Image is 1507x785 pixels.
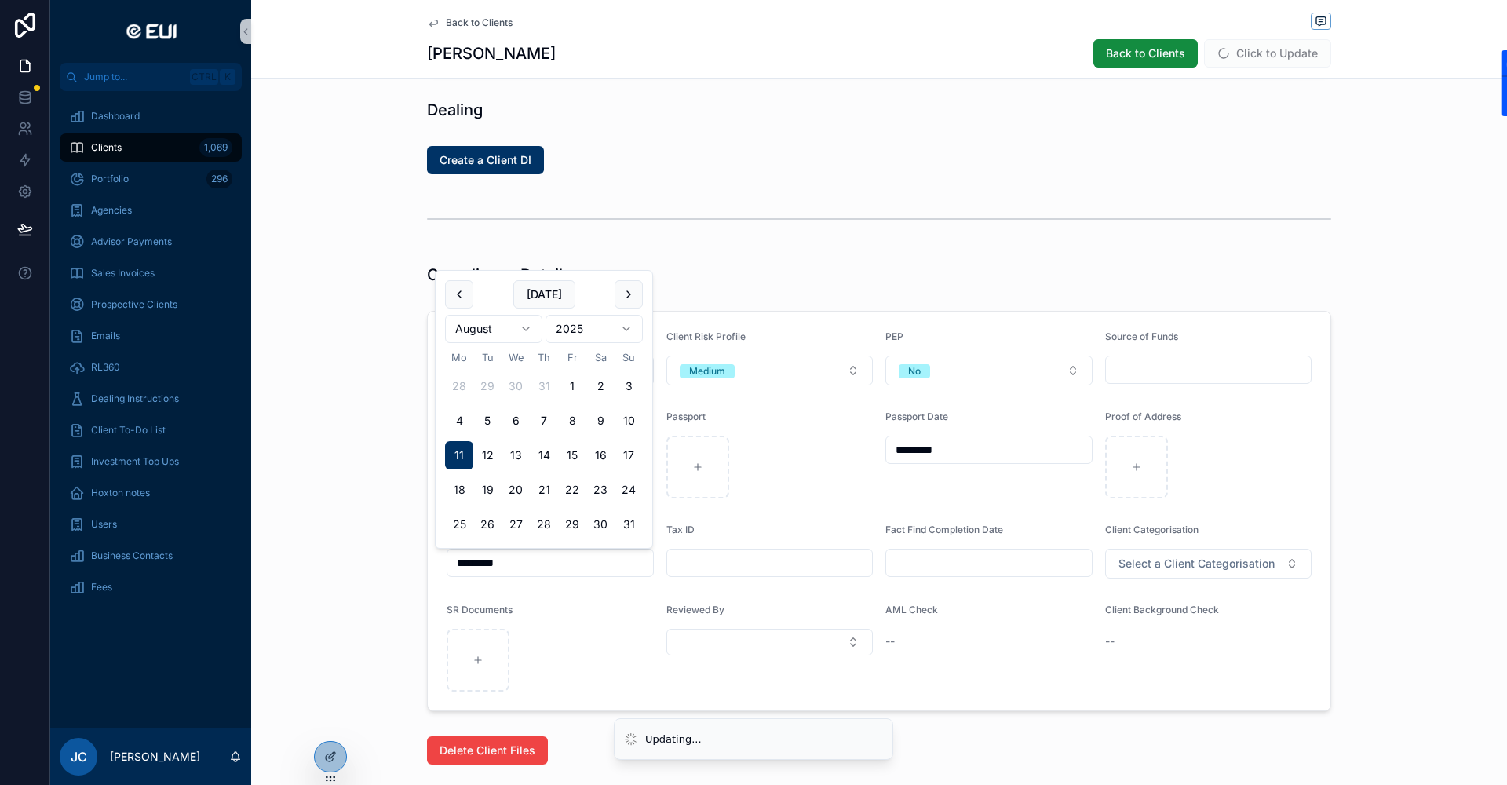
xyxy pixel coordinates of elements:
[473,407,502,435] button: Tuesday, 5 August 2025
[60,290,242,319] a: Prospective Clients
[91,110,140,122] span: Dashboard
[530,510,558,539] button: Thursday, 28 August 2025
[91,298,177,311] span: Prospective Clients
[91,204,132,217] span: Agencies
[60,165,242,193] a: Portfolio296
[427,146,544,174] button: Create a Client DI
[666,356,874,385] button: Select Button
[666,411,706,422] span: Passport
[440,743,535,758] span: Delete Client Files
[908,364,921,378] div: No
[666,330,746,342] span: Client Risk Profile
[558,349,586,366] th: Friday
[91,392,179,405] span: Dealing Instructions
[445,349,473,366] th: Monday
[91,361,120,374] span: RL360
[427,736,548,765] button: Delete Client Files
[885,524,1003,535] span: Fact Find Completion Date
[440,152,531,168] span: Create a Client DI
[60,416,242,444] a: Client To-Do List
[60,385,242,413] a: Dealing Instructions
[885,604,938,615] span: AML Check
[513,280,575,309] button: [DATE]
[1105,524,1199,535] span: Client Categorisation
[60,353,242,382] a: RL360
[60,542,242,570] a: Business Contacts
[502,407,530,435] button: Wednesday, 6 August 2025
[427,264,571,286] h1: Compliance Details
[91,235,172,248] span: Advisor Payments
[91,549,173,562] span: Business Contacts
[586,510,615,539] button: Saturday, 30 August 2025
[473,441,502,469] button: Tuesday, 12 August 2025
[689,364,725,378] div: Medium
[199,138,232,157] div: 1,069
[502,476,530,504] button: Wednesday, 20 August 2025
[558,441,586,469] button: Friday, 15 August 2025
[885,330,903,342] span: PEP
[666,629,874,655] button: Select Button
[427,99,483,121] h1: Dealing
[221,71,234,83] span: K
[60,510,242,539] a: Users
[91,330,120,342] span: Emails
[60,573,242,601] a: Fees
[445,349,643,539] table: August 2025
[445,372,473,400] button: Monday, 28 July 2025
[1105,330,1178,342] span: Source of Funds
[645,732,702,747] div: Updating...
[1105,549,1312,579] button: Select Button
[502,441,530,469] button: Wednesday, 13 August 2025
[615,476,643,504] button: Sunday, 24 August 2025
[473,476,502,504] button: Tuesday, 19 August 2025
[110,749,200,765] p: [PERSON_NAME]
[615,407,643,435] button: Sunday, 10 August 2025
[60,102,242,130] a: Dashboard
[558,407,586,435] button: Friday, 8 August 2025
[473,372,502,400] button: Tuesday, 29 July 2025
[1105,633,1115,649] span: --
[445,407,473,435] button: Monday, 4 August 2025
[91,424,166,436] span: Client To-Do List
[473,349,502,366] th: Tuesday
[190,69,218,85] span: Ctrl
[615,372,643,400] button: Sunday, 3 August 2025
[91,581,112,593] span: Fees
[558,510,586,539] button: Friday, 29 August 2025
[84,71,184,83] span: Jump to...
[427,42,556,64] h1: [PERSON_NAME]
[60,133,242,162] a: Clients1,069
[885,633,895,649] span: --
[445,476,473,504] button: Monday, 18 August 2025
[1118,556,1275,571] span: Select a Client Categorisation
[60,322,242,350] a: Emails
[91,518,117,531] span: Users
[445,510,473,539] button: Monday, 25 August 2025
[885,411,948,422] span: Passport Date
[558,476,586,504] button: Friday, 22 August 2025
[60,259,242,287] a: Sales Invoices
[586,349,615,366] th: Saturday
[71,747,87,766] span: JC
[666,604,724,615] span: Reviewed By
[91,267,155,279] span: Sales Invoices
[615,510,643,539] button: Sunday, 31 August 2025
[91,173,129,185] span: Portfolio
[502,372,530,400] button: Wednesday, 30 July 2025
[530,441,558,469] button: Thursday, 14 August 2025
[91,455,179,468] span: Investment Top Ups
[1105,411,1181,422] span: Proof of Address
[60,447,242,476] a: Investment Top Ups
[120,19,181,44] img: App logo
[447,604,513,615] span: SR Documents
[885,356,1093,385] button: Select Button
[60,63,242,91] button: Jump to...CtrlK
[530,349,558,366] th: Thursday
[473,510,502,539] button: Tuesday, 26 August 2025
[91,487,150,499] span: Hoxton notes
[586,372,615,400] button: Saturday, 2 August 2025
[91,141,122,154] span: Clients
[60,479,242,507] a: Hoxton notes
[666,524,695,535] span: Tax ID
[530,372,558,400] button: Thursday, 31 July 2025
